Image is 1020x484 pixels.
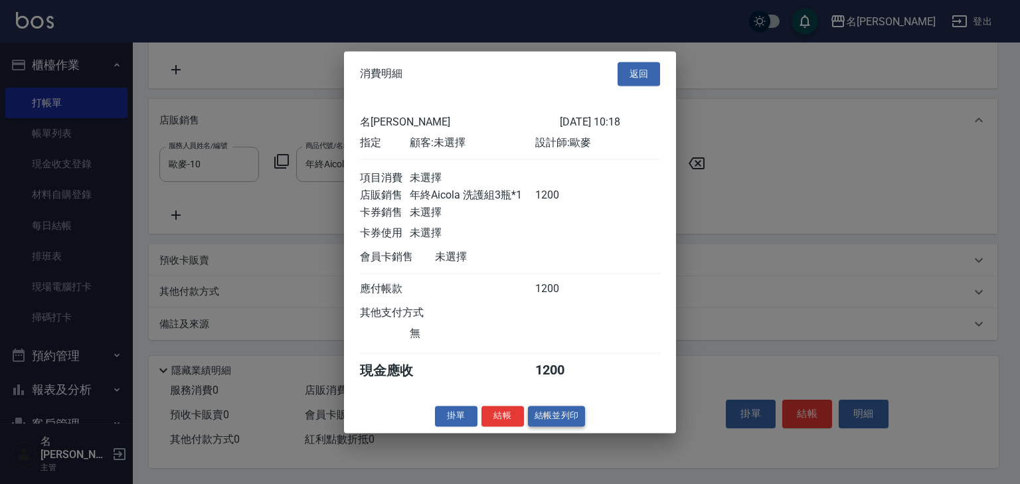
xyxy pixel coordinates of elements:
[410,226,535,240] div: 未選擇
[360,250,435,264] div: 會員卡銷售
[360,206,410,220] div: 卡券銷售
[360,282,410,296] div: 應付帳款
[535,362,585,380] div: 1200
[360,226,410,240] div: 卡券使用
[360,306,460,320] div: 其他支付方式
[410,327,535,341] div: 無
[360,189,410,202] div: 店販銷售
[410,206,535,220] div: 未選擇
[360,67,402,80] span: 消費明細
[535,189,585,202] div: 1200
[410,136,535,150] div: 顧客: 未選擇
[535,282,585,296] div: 1200
[360,136,410,150] div: 指定
[528,406,586,426] button: 結帳並列印
[618,62,660,86] button: 返回
[560,116,660,129] div: [DATE] 10:18
[410,189,535,202] div: 年終Aicola 洗護組3瓶*1
[410,171,535,185] div: 未選擇
[360,116,560,129] div: 名[PERSON_NAME]
[435,406,477,426] button: 掛單
[435,250,560,264] div: 未選擇
[360,362,435,380] div: 現金應收
[481,406,524,426] button: 結帳
[360,171,410,185] div: 項目消費
[535,136,660,150] div: 設計師: 歐麥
